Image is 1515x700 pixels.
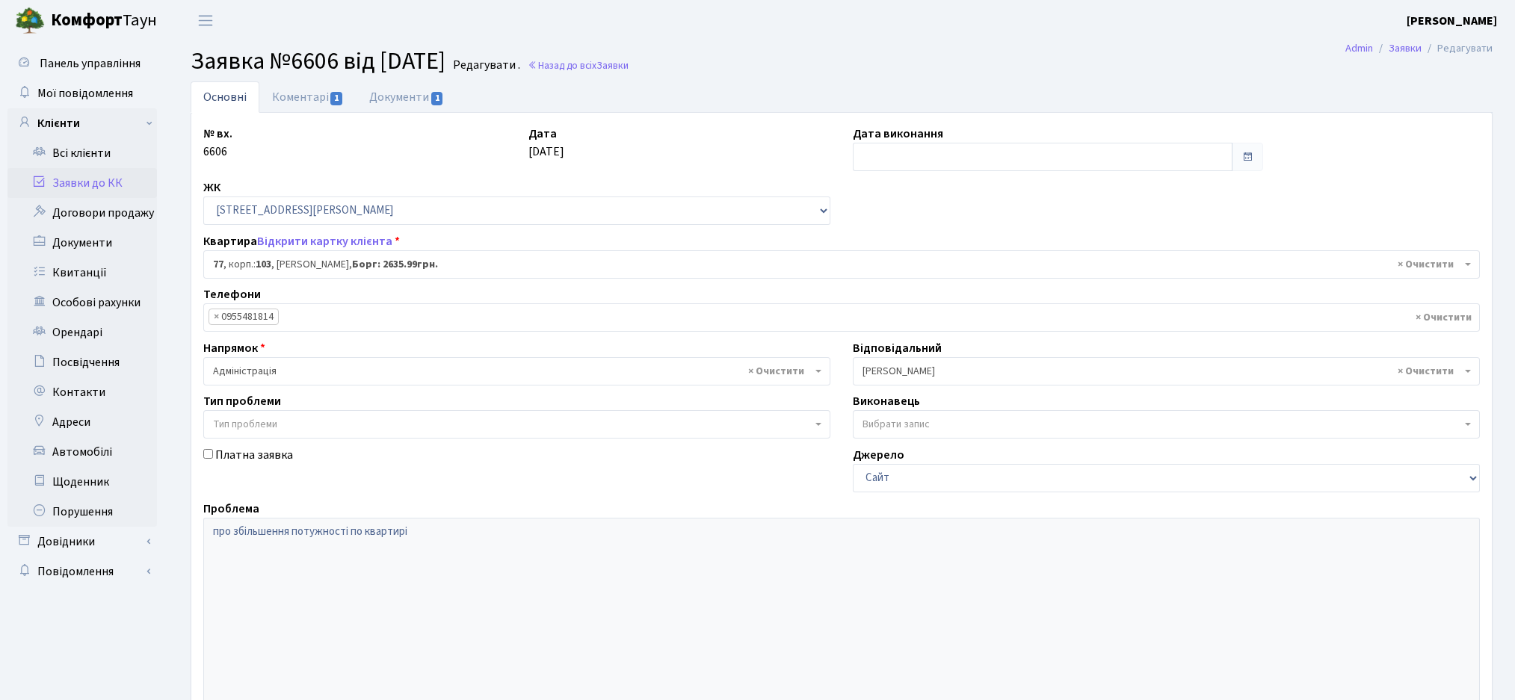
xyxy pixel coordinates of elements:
span: Видалити всі елементи [1416,310,1472,325]
a: Договори продажу [7,198,157,228]
a: Щоденник [7,467,157,497]
a: Орендарі [7,318,157,347]
span: <b>77</b>, корп.: <b>103</b>, Ніколенко Олег Володимирович, <b>Борг: 2635.99грн.</b> [203,250,1480,279]
span: × [214,309,219,324]
span: Заявка №6606 від [DATE] [191,44,445,78]
span: Мої повідомлення [37,85,133,102]
button: Переключити навігацію [187,8,224,33]
a: Панель управління [7,49,157,78]
span: Тараненко Я. [863,364,1461,379]
b: Комфорт [51,8,123,32]
a: Повідомлення [7,557,157,586]
a: Заявки [1389,40,1422,56]
a: Особові рахунки [7,288,157,318]
a: Порушення [7,497,157,527]
a: Назад до всіхЗаявки [528,58,629,72]
label: Платна заявка [215,446,293,464]
div: 6606 [192,125,517,171]
span: Видалити всі елементи [1398,364,1454,379]
a: Мої повідомлення [7,78,157,108]
span: 1 [431,92,443,105]
label: Проблема [203,500,259,518]
span: Панель управління [40,55,141,72]
label: Джерело [853,446,904,464]
li: Редагувати [1422,40,1493,57]
li: 0955481814 [209,309,279,325]
label: Дата виконання [853,125,943,143]
a: Довідники [7,527,157,557]
label: Телефони [203,285,261,303]
span: Тип проблеми [213,417,277,432]
span: Адміністрація [203,357,830,385]
span: 1 [330,92,342,105]
small: Редагувати . [450,58,520,72]
b: 77 [213,257,223,272]
a: Адреси [7,407,157,437]
label: Виконавець [853,392,920,410]
span: Заявки [596,58,629,72]
label: Дата [528,125,557,143]
a: Автомобілі [7,437,157,467]
div: [DATE] [517,125,842,171]
a: [PERSON_NAME] [1407,12,1497,30]
a: Клієнти [7,108,157,138]
span: Видалити всі елементи [1398,257,1454,272]
label: Відповідальний [853,339,942,357]
b: Борг: 2635.99грн. [352,257,438,272]
label: Тип проблеми [203,392,281,410]
a: Коментарі [259,81,357,113]
span: Тараненко Я. [853,357,1480,385]
span: Видалити всі елементи [748,364,804,379]
a: Основні [191,81,259,113]
a: Контакти [7,377,157,407]
label: № вх. [203,125,232,143]
span: Таун [51,8,157,34]
a: Посвідчення [7,347,157,377]
a: Квитанції [7,258,157,288]
span: <b>77</b>, корп.: <b>103</b>, Ніколенко Олег Володимирович, <b>Борг: 2635.99грн.</b> [213,257,1461,272]
nav: breadcrumb [1323,33,1515,64]
label: Напрямок [203,339,265,357]
a: Всі клієнти [7,138,157,168]
label: ЖК [203,179,220,196]
b: 103 [256,257,271,272]
a: Заявки до КК [7,168,157,198]
label: Квартира [203,232,400,250]
img: logo.png [15,6,45,36]
a: Відкрити картку клієнта [257,233,392,250]
a: Admin [1345,40,1373,56]
span: Адміністрація [213,364,812,379]
b: [PERSON_NAME] [1407,13,1497,29]
a: Документи [357,81,457,113]
span: Вибрати запис [863,417,930,432]
a: Документи [7,228,157,258]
